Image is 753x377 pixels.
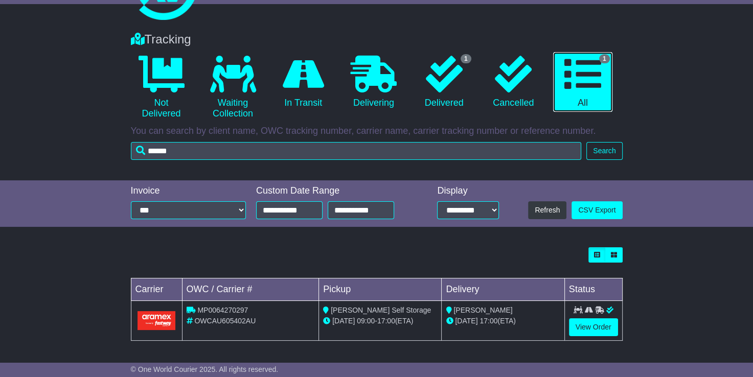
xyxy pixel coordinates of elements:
div: Invoice [131,185,246,197]
a: In Transit [274,52,333,112]
span: © One World Courier 2025. All rights reserved. [131,365,279,373]
span: MP0064270297 [197,306,248,314]
button: Search [586,142,622,160]
span: OWCAU605402AU [194,317,256,325]
div: Display [437,185,499,197]
td: Delivery [442,278,564,301]
span: 17:00 [480,317,497,325]
a: CSV Export [572,201,622,219]
div: Tracking [126,32,628,47]
span: [PERSON_NAME] [453,306,512,314]
div: (ETA) [446,316,560,326]
span: 1 [461,54,471,63]
td: Status [564,278,622,301]
a: Not Delivered [131,52,192,123]
span: [DATE] [332,317,355,325]
span: 1 [599,54,610,63]
p: You can search by client name, OWC tracking number, carrier name, carrier tracking number or refe... [131,126,623,137]
a: Delivering [343,52,404,112]
div: Custom Date Range [256,185,413,197]
td: OWC / Carrier # [182,278,319,301]
td: Pickup [319,278,442,301]
a: 1 Delivered [415,52,474,112]
img: Aramex.png [138,311,176,330]
button: Refresh [528,201,566,219]
span: [PERSON_NAME] Self Storage [331,306,431,314]
a: View Order [569,318,618,336]
td: Carrier [131,278,182,301]
span: 09:00 [357,317,375,325]
a: Cancelled [484,52,543,112]
a: Waiting Collection [202,52,264,123]
span: [DATE] [455,317,477,325]
a: 1 All [553,52,612,112]
div: - (ETA) [323,316,437,326]
span: 17:00 [377,317,395,325]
